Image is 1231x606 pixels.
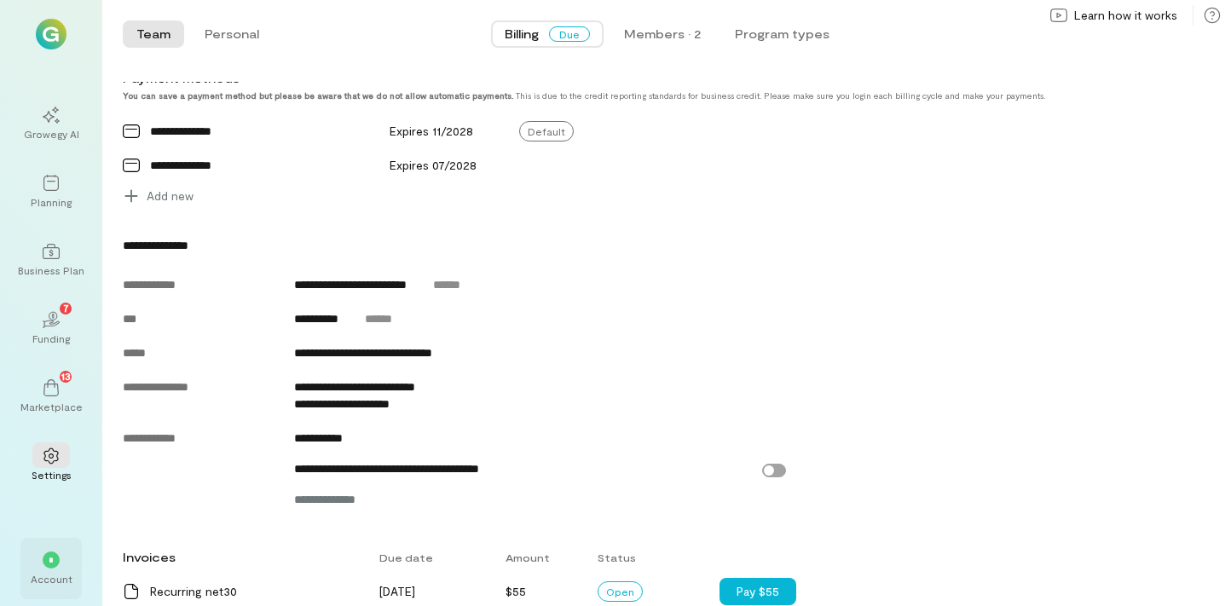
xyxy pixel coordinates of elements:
span: [DATE] [379,584,415,598]
div: Status [587,542,720,573]
div: Business Plan [18,263,84,277]
div: Open [598,581,643,602]
button: BillingDue [491,20,604,48]
span: 13 [61,368,71,384]
div: This is due to the credit reporting standards for business credit. Please make sure you login eac... [123,90,1113,101]
div: Due date [369,542,494,573]
div: Recurring net30 [150,583,359,600]
div: Marketplace [20,400,83,413]
div: Members · 2 [624,26,701,43]
div: Amount [495,542,588,573]
a: Growegy AI [20,93,82,154]
a: Planning [20,161,82,222]
div: Account [31,572,72,586]
span: Due [549,26,590,42]
strong: You can save a payment method but please be aware that we do not allow automatic payments. [123,90,513,101]
div: *Account [20,538,82,599]
div: Planning [31,195,72,209]
span: Billing [505,26,539,43]
span: 7 [63,300,69,315]
span: Learn how it works [1074,7,1177,24]
span: Expires 07/2028 [390,158,477,172]
div: Settings [32,468,72,482]
span: Add new [147,188,194,205]
span: Default [519,121,574,141]
button: Program types [721,20,843,48]
span: $55 [506,584,526,598]
a: Marketplace [20,366,82,427]
div: Growegy AI [24,127,79,141]
span: Expires 11/2028 [390,124,473,138]
button: Team [123,20,184,48]
a: Business Plan [20,229,82,291]
button: Personal [191,20,273,48]
button: Members · 2 [610,20,714,48]
a: Settings [20,434,82,495]
a: Funding [20,297,82,359]
button: Pay $55 [720,578,796,605]
div: Invoices [113,540,369,574]
div: Funding [32,332,70,345]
